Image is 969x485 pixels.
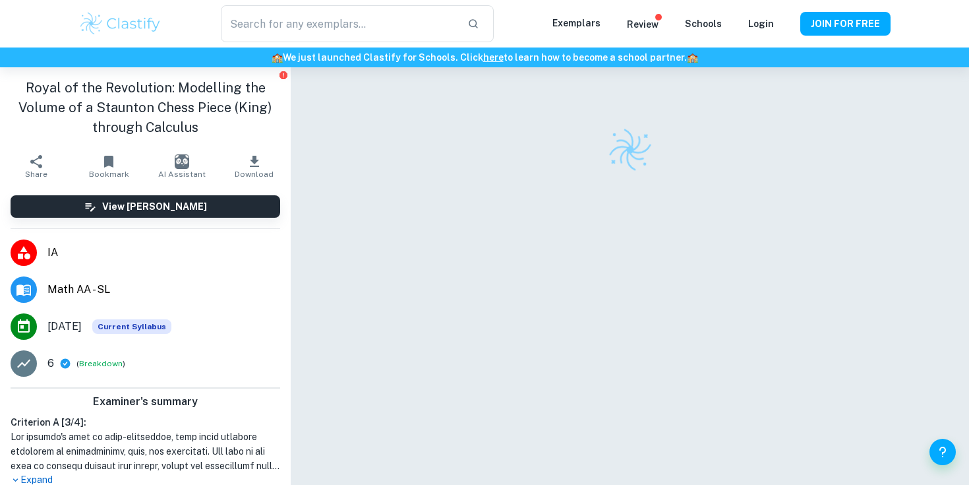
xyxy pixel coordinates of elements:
button: Breakdown [79,358,123,370]
h6: Criterion A [ 3 / 4 ]: [11,415,280,430]
img: AI Assistant [175,154,189,169]
p: Review [627,17,659,32]
button: Help and Feedback [929,439,956,465]
img: Clastify logo [606,126,654,174]
div: This exemplar is based on the current syllabus. Feel free to refer to it for inspiration/ideas wh... [92,319,171,334]
span: [DATE] [47,319,82,335]
span: Bookmark [89,170,129,179]
button: Report issue [278,70,288,80]
span: Current Syllabus [92,319,171,334]
h6: View [PERSON_NAME] [102,199,207,214]
span: ( ) [76,358,125,370]
span: IA [47,245,280,261]
span: Share [25,170,47,179]
button: AI Assistant [146,148,218,185]
button: View [PERSON_NAME] [11,195,280,218]
h6: We just launched Clastify for Schools. Click to learn how to become a school partner. [3,50,966,65]
input: Search for any exemplars... [221,5,457,42]
p: 6 [47,356,54,372]
span: Download [235,170,274,179]
a: Schools [685,18,722,29]
a: Login [748,18,774,29]
h6: Examiner's summary [5,394,285,410]
span: 🏫 [272,52,283,63]
button: Download [218,148,291,185]
span: Math AA - SL [47,282,280,298]
span: AI Assistant [158,170,206,179]
button: Bookmark [73,148,145,185]
a: here [483,52,504,63]
p: Exemplars [552,16,601,30]
h1: Lor ipsumdo's amet co adip-elitseddoe, temp incid utlabore etdolorem al enimadminimv, quis, nos e... [11,430,280,473]
button: JOIN FOR FREE [800,12,891,36]
span: 🏫 [687,52,698,63]
img: Clastify logo [78,11,162,37]
h1: Royal of the Revolution: Modelling the Volume of a Staunton Chess Piece (King) through Calculus [11,78,280,137]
